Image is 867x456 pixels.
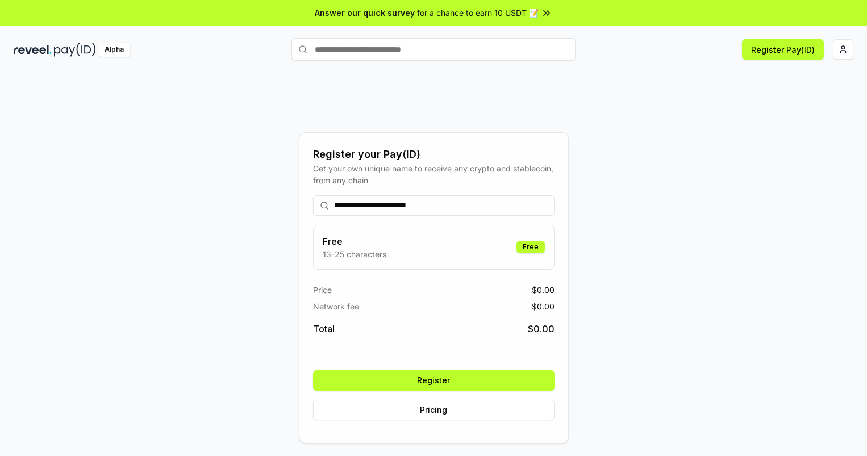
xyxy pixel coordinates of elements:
[98,43,130,57] div: Alpha
[532,300,555,312] span: $ 0.00
[516,241,545,253] div: Free
[313,284,332,296] span: Price
[54,43,96,57] img: pay_id
[313,147,555,162] div: Register your Pay(ID)
[313,322,335,336] span: Total
[528,322,555,336] span: $ 0.00
[14,43,52,57] img: reveel_dark
[313,300,359,312] span: Network fee
[313,400,555,420] button: Pricing
[323,248,386,260] p: 13-25 characters
[417,7,539,19] span: for a chance to earn 10 USDT 📝
[313,370,555,391] button: Register
[313,162,555,186] div: Get your own unique name to receive any crypto and stablecoin, from any chain
[323,235,386,248] h3: Free
[532,284,555,296] span: $ 0.00
[315,7,415,19] span: Answer our quick survey
[742,39,824,60] button: Register Pay(ID)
